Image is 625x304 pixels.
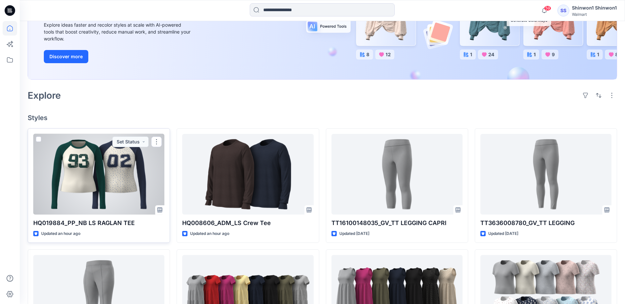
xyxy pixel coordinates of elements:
[480,134,611,215] a: TT3636008780_GV_TT LEGGING
[44,50,88,63] button: Discover more
[182,218,313,228] p: HQ008606_ADM_LS Crew Tee
[339,230,369,237] p: Updated [DATE]
[572,4,617,12] div: Shinwon1 Shinwon1
[44,50,192,63] a: Discover more
[41,230,80,237] p: Updated an hour ago
[28,90,61,101] h2: Explore
[33,218,164,228] p: HQ019884_PP_NB LS RAGLAN TEE
[557,5,569,16] div: SS
[28,114,617,122] h4: Styles
[44,21,192,42] div: Explore ideas faster and recolor styles at scale with AI-powered tools that boost creativity, red...
[480,218,611,228] p: TT3636008780_GV_TT LEGGING
[572,12,617,17] div: Walmart
[190,230,229,237] p: Updated an hour ago
[544,6,551,11] span: 59
[33,134,164,215] a: HQ019884_PP_NB LS RAGLAN TEE
[488,230,518,237] p: Updated [DATE]
[331,134,463,215] a: TT16100148035_GV_TT LEGGING CAPRI
[182,134,313,215] a: HQ008606_ADM_LS Crew Tee
[331,218,463,228] p: TT16100148035_GV_TT LEGGING CAPRI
